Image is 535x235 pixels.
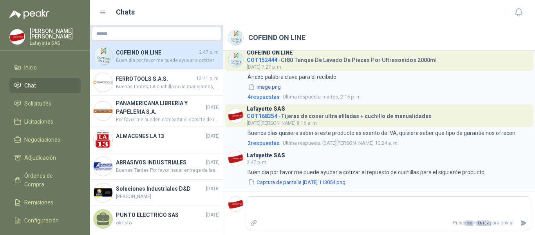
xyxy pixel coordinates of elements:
span: martes, 2:15 p. m. [283,93,362,101]
img: Company Logo [228,52,243,67]
img: Company Logo [94,73,112,92]
a: Company LogoABRASIVOS INDUSTRIALES[DATE]Buenas Tardes Por favor hacer entrega de las 9 unidades [90,153,223,180]
a: Company LogoALMACENES LA 13[DATE]. [90,127,223,153]
img: Company Logo [228,30,243,45]
img: Company Logo [228,197,243,211]
span: [DATE] [206,211,220,219]
p: Lafayette SAS [30,41,81,46]
span: [DATE][PERSON_NAME] 10:24 a. m. [283,139,399,147]
h4: COFEIND ON LINE [116,48,197,57]
span: [DATE] [206,185,220,193]
h4: ALMACENES LA 13 [116,132,204,140]
h2: COFEIND ON LINE [248,32,305,43]
a: Licitaciones [9,114,81,129]
h4: FERROTOOLS S.A.S. [116,75,195,83]
span: 2:47 p. m. [199,49,220,56]
a: 4respuestasUltima respuestamartes, 2:15 p. m. [246,93,530,101]
span: Licitaciones [24,117,53,126]
a: Solicitudes [9,96,81,111]
span: [DATE] [206,133,220,140]
span: Buenas Tardes Por favor hacer entrega de las 9 unidades [116,167,220,174]
a: 2respuestasUltima respuesta[DATE][PERSON_NAME] 10:24 a. m. [246,139,530,148]
a: Company LogoCOFEIND ON LINE2:47 p. m.Buen dia por favor me puede ayudar a cotizar el repuesto de ... [90,43,223,69]
a: Órdenes de Compra [9,168,81,192]
span: Por favor me pueden compartir el soporte de recibido ya que no se encuentra la mercancía [116,116,220,124]
a: Remisiones [9,195,81,210]
img: Company Logo [94,157,112,176]
a: Company LogoSoluciones Industriales D&D[DATE][PERSON_NAME] [90,180,223,206]
img: Company Logo [228,108,243,123]
span: ENTER [476,220,490,226]
a: Adjudicación [9,150,81,165]
p: [PERSON_NAME] [PERSON_NAME] [30,28,81,39]
span: Solicitudes [24,99,51,108]
h4: PUNTO ELECTRICO SAS [116,211,204,219]
h3: COFEIND ON LINE [247,51,293,55]
a: Inicio [9,60,81,75]
button: Enviar [517,216,530,230]
span: Negociaciones [24,135,60,144]
span: Ctrl [465,220,474,226]
span: Buenas tardes; LA cuchilla no la manejamos, solo el producto completo. [116,83,220,91]
span: 12:41 p. m. [196,75,220,82]
img: Company Logo [228,151,243,166]
a: Configuración [9,213,81,228]
img: Company Logo [94,183,112,202]
h4: - Tijeras de coser ultra afiladas + cuchillo de manualidades [247,111,432,118]
a: Company LogoFERROTOOLS S.A.S.12:41 p. m.Buenas tardes; LA cuchilla no la manejamos, solo el produ... [90,69,223,96]
img: Logo peakr [9,9,49,19]
span: [DATE][PERSON_NAME] 8:16 a. m. [247,120,318,126]
span: Adjudicación [24,153,56,162]
p: Anexo palabra clave para el recibido [248,73,336,81]
span: Buen dia por favor me puede ayudar a cotizar el repuesto de cuchillas para el siguiente producto [116,57,220,64]
label: Adjuntar archivos [247,216,260,230]
a: Company LogoPANAMERICANA LIBRERIA Y PAPELERIA S.A.[DATE]Por favor me pueden compartir el soporte ... [90,96,223,127]
p: Buen dia por favor me puede ayudar a cotizar el repuesto de cuchillas para el siguiente producto [248,168,484,177]
h1: Chats [116,7,135,18]
img: Company Logo [94,131,112,149]
span: Órdenes de Compra [24,171,73,189]
h4: ABRASIVOS INDUSTRIALES [116,158,204,167]
span: ok listo [116,219,220,227]
img: Company Logo [94,102,112,120]
span: Inicio [24,63,37,72]
h3: Lafayette SAS [247,107,285,111]
h4: - Ct80 Tanque De Lavado De Piezas Por Ultrasonidos 2000ml [247,55,437,62]
span: COT168354 [247,113,277,119]
a: Negociaciones [9,132,81,147]
span: [DATE] [206,159,220,166]
span: . [116,140,220,148]
span: Remisiones [24,198,53,207]
span: Configuración [24,216,59,225]
span: Chat [24,81,36,90]
span: [DATE] [206,104,220,111]
span: 4 respuesta s [248,93,280,101]
h4: PANAMERICANA LIBRERIA Y PAPELERIA S.A. [116,99,204,116]
span: 2:47 p. m. [247,160,267,165]
button: image.png [248,83,282,91]
span: Ultima respuesta [283,93,321,101]
p: Pulsa + para enviar [260,216,517,230]
h3: Lafayette SAS [247,153,285,158]
h4: Soluciones Industriales D&D [116,184,204,193]
img: Company Logo [94,47,112,66]
a: PUNTO ELECTRICO SAS[DATE]ok listo [90,206,223,232]
img: Company Logo [10,29,25,44]
span: Ultima respuesta [283,139,321,147]
span: [PERSON_NAME] [116,193,220,200]
button: Captura de pantalla [DATE] 113054.png [248,178,346,186]
span: [DATE] 7:27 p. m. [247,64,282,70]
a: Chat [9,78,81,93]
span: 2 respuesta s [248,139,280,148]
p: Buenos días quisiera saber si este producto es exento de IVA, quisiera saber que tipo de garantía... [248,129,515,137]
span: COT152444 [247,57,277,63]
